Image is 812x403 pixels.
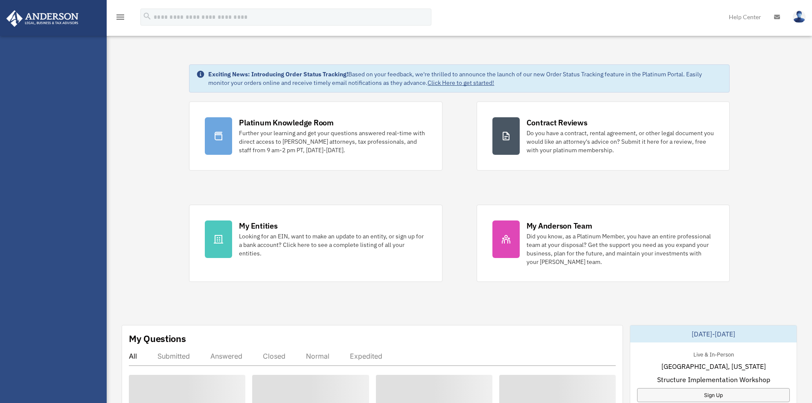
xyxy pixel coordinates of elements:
a: menu [115,15,125,22]
i: menu [115,12,125,22]
div: Submitted [157,352,190,360]
i: search [143,12,152,21]
div: My Questions [129,332,186,345]
img: Anderson Advisors Platinum Portal [4,10,81,27]
div: [DATE]-[DATE] [630,325,797,342]
div: Looking for an EIN, want to make an update to an entity, or sign up for a bank account? Click her... [239,232,426,258]
div: Further your learning and get your questions answered real-time with direct access to [PERSON_NAM... [239,129,426,154]
a: Click Here to get started! [428,79,494,87]
span: [GEOGRAPHIC_DATA], [US_STATE] [661,361,766,371]
div: Contract Reviews [527,117,588,128]
a: Platinum Knowledge Room Further your learning and get your questions answered real-time with dire... [189,101,442,171]
a: Contract Reviews Do you have a contract, rental agreement, or other legal document you would like... [477,101,730,171]
div: Answered [210,352,242,360]
div: All [129,352,137,360]
div: Based on your feedback, we're thrilled to announce the launch of our new Order Status Tracking fe... [208,70,722,87]
div: Live & In-Person [687,349,741,358]
span: Structure Implementation Workshop [657,374,770,385]
div: Expedited [350,352,382,360]
div: Do you have a contract, rental agreement, or other legal document you would like an attorney's ad... [527,129,714,154]
div: Closed [263,352,285,360]
div: Platinum Knowledge Room [239,117,334,128]
img: User Pic [793,11,806,23]
a: My Entities Looking for an EIN, want to make an update to an entity, or sign up for a bank accoun... [189,205,442,282]
a: Sign Up [637,388,790,402]
div: My Entities [239,220,277,231]
strong: Exciting News: Introducing Order Status Tracking! [208,70,348,78]
div: Normal [306,352,329,360]
div: My Anderson Team [527,220,592,231]
div: Did you know, as a Platinum Member, you have an entire professional team at your disposal? Get th... [527,232,714,266]
a: My Anderson Team Did you know, as a Platinum Member, you have an entire professional team at your... [477,205,730,282]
